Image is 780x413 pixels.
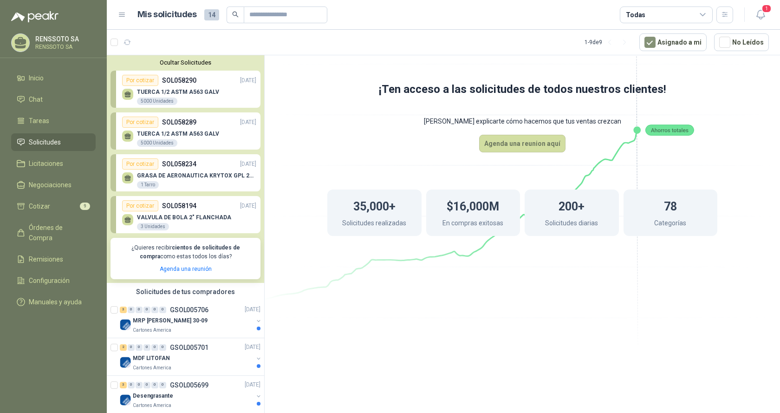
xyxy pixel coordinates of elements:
[159,382,166,388] div: 0
[137,214,231,221] p: VALVULA DE BOLA 2" FLANCHADA
[136,344,143,351] div: 0
[664,195,677,216] h1: 78
[29,223,87,243] span: Órdenes de Compra
[116,243,255,261] p: ¿Quieres recibir como estas todos los días?
[11,176,96,194] a: Negociaciones
[170,344,208,351] p: GSOL005701
[559,195,585,216] h1: 200+
[120,344,127,351] div: 2
[639,33,707,51] button: Asignado a mi
[136,307,143,313] div: 0
[159,307,166,313] div: 0
[11,219,96,247] a: Órdenes de Compra
[137,8,197,21] h1: Mis solicitudes
[133,392,173,400] p: Desengrasante
[128,382,135,388] div: 0
[11,155,96,172] a: Licitaciones
[120,342,262,372] a: 2 0 0 0 0 0 GSOL005701[DATE] Company LogoMDF LITOFANCartones America
[479,135,565,152] button: Agenda una reunion aquí
[162,201,196,211] p: SOL058194
[136,382,143,388] div: 0
[137,131,219,137] p: TUERCA 1/2 ASTM A563 GALV
[120,304,262,334] a: 3 0 0 0 0 0 GSOL005706[DATE] Company LogoMRP [PERSON_NAME] 30-09Cartones America
[240,118,256,127] p: [DATE]
[137,89,219,95] p: TUERCA 1/2 ASTM A563 GALV
[133,364,171,372] p: Cartones America
[240,160,256,169] p: [DATE]
[29,254,63,264] span: Remisiones
[240,76,256,85] p: [DATE]
[137,181,159,189] div: 1 Tarro
[761,4,772,13] span: 1
[137,223,169,230] div: 3 Unidades
[240,202,256,210] p: [DATE]
[151,307,158,313] div: 0
[29,201,50,211] span: Cotizar
[128,344,135,351] div: 0
[143,344,150,351] div: 0
[133,402,171,409] p: Cartones America
[160,266,212,272] a: Agenda una reunión
[122,200,158,211] div: Por cotizar
[122,117,158,128] div: Por cotizar
[29,73,44,83] span: Inicio
[162,117,196,127] p: SOL058289
[128,307,135,313] div: 0
[122,75,158,86] div: Por cotizar
[143,382,150,388] div: 0
[11,197,96,215] a: Cotizar9
[11,112,96,130] a: Tareas
[110,154,260,191] a: Por cotizarSOL058234[DATE] GRASA DE AERONAUTICA KRYTOX GPL 207 (SE ADJUNTA IMAGEN DE REFERENCIA)1...
[11,250,96,268] a: Remisiones
[626,10,645,20] div: Todas
[110,59,260,66] button: Ocultar Solicitudes
[11,91,96,108] a: Chat
[110,196,260,233] a: Por cotizarSOL058194[DATE] VALVULA DE BOLA 2" FLANCHADA3 Unidades
[143,307,150,313] div: 0
[232,11,239,18] span: search
[110,112,260,150] a: Por cotizarSOL058289[DATE] TUERCA 1/2 ASTM A563 GALV5000 Unidades
[170,307,208,313] p: GSOL005706
[585,35,632,50] div: 1 - 9 de 9
[29,180,71,190] span: Negociaciones
[752,7,769,23] button: 1
[110,71,260,108] a: Por cotizarSOL058290[DATE] TUERCA 1/2 ASTM A563 GALV5000 Unidades
[245,305,260,314] p: [DATE]
[35,44,93,50] p: RENSSOTO SA
[133,354,170,363] p: MDF LITOFAN
[120,307,127,313] div: 3
[29,297,82,307] span: Manuales y ayuda
[120,394,131,406] img: Company Logo
[714,33,769,51] button: No Leídos
[133,316,208,325] p: MRP [PERSON_NAME] 30-09
[120,382,127,388] div: 3
[11,69,96,87] a: Inicio
[137,139,177,147] div: 5000 Unidades
[137,172,256,179] p: GRASA DE AERONAUTICA KRYTOX GPL 207 (SE ADJUNTA IMAGEN DE REFERENCIA)
[442,218,503,230] p: En compras exitosas
[447,195,499,216] h1: $16,000M
[29,94,43,105] span: Chat
[151,382,158,388] div: 0
[29,158,63,169] span: Licitaciones
[11,293,96,311] a: Manuales y ayuda
[11,11,58,22] img: Logo peakr
[140,244,240,260] b: cientos de solicitudes de compra
[11,272,96,289] a: Configuración
[162,159,196,169] p: SOL058234
[245,343,260,352] p: [DATE]
[29,116,49,126] span: Tareas
[107,55,264,283] div: Ocultar SolicitudesPor cotizarSOL058290[DATE] TUERCA 1/2 ASTM A563 GALV5000 UnidadesPor cotizarSO...
[162,75,196,85] p: SOL058290
[29,275,70,286] span: Configuración
[545,218,598,230] p: Solicitudes diarias
[80,203,90,210] span: 9
[120,357,131,368] img: Company Logo
[245,380,260,389] p: [DATE]
[35,36,93,42] p: RENSSOTO SA
[122,158,158,170] div: Por cotizar
[342,218,406,230] p: Solicitudes realizadas
[137,98,177,105] div: 5000 Unidades
[654,218,686,230] p: Categorías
